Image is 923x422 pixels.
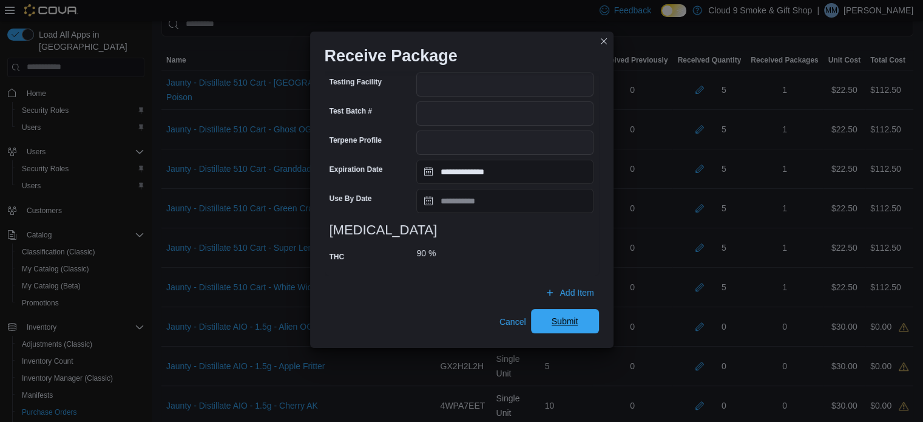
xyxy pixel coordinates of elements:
[560,287,593,299] span: Add Item
[416,160,593,184] input: Press the down key to open a popover containing a calendar.
[330,77,382,87] label: Testing Facility
[428,247,436,259] div: %
[330,194,372,203] label: Use By Date
[330,165,383,174] label: Expiration Date
[531,309,599,333] button: Submit
[330,223,594,237] h3: [MEDICAL_DATA]
[416,189,593,213] input: Press the down key to open a popover containing a calendar.
[330,252,345,262] label: THC
[330,106,372,116] label: Test Batch #
[597,34,611,49] button: Closes this modal window
[499,316,526,328] span: Cancel
[552,315,578,327] span: Submit
[325,46,458,66] h1: Receive Package
[330,135,382,145] label: Terpene Profile
[540,281,598,305] button: Add Item
[495,310,531,334] button: Cancel
[416,247,426,259] p: 90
